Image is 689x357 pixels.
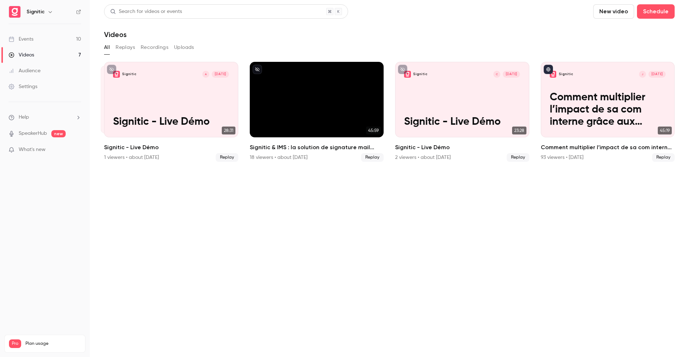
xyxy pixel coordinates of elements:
button: Uploads [174,42,194,53]
button: New video [593,4,634,19]
div: C [493,70,501,78]
span: 45:19 [658,127,672,134]
span: 28:31 [222,127,235,134]
div: A [202,70,210,78]
iframe: Noticeable Trigger [72,147,81,153]
p: Signitic - Live Démo [404,116,520,128]
div: 2 viewers • about [DATE] [395,154,451,161]
p: Signitic - Live Démo [113,116,229,128]
p: Comment multiplier l’impact de sa com interne grâce aux signatures mail. [550,92,666,128]
li: Comment multiplier l’impact de sa com interne grâce aux signatures mail. [541,62,675,162]
span: [DATE] [648,71,666,78]
img: Signitic - Live Démo [404,71,411,78]
h1: Videos [104,30,127,39]
div: Audience [9,67,41,74]
li: Signitic & IMS : la solution de signature mail pensée pour les MSP [250,62,384,162]
span: new [51,130,66,137]
span: Replay [361,153,384,162]
button: All [104,42,110,53]
span: [DATE] [503,71,520,78]
p: Signitic [559,72,573,77]
div: Search for videos or events [110,8,182,15]
button: Replays [116,42,135,53]
span: [DATE] [212,71,229,78]
h2: Signitic & IMS : la solution de signature mail pensée pour les MSP [250,143,384,152]
span: 23:28 [512,127,526,134]
span: 45:59 [366,127,381,134]
span: What's new [19,146,46,154]
div: Events [9,36,33,43]
p: Signitic [122,72,136,77]
li: Signitic - Live Démo [104,62,238,162]
h2: Comment multiplier l’impact de sa com interne grâce aux signatures mail. [541,143,675,152]
div: Videos [9,51,34,59]
a: Signitic - Live DémoSigniticA[DATE]Signitic - Live Démo28:31Signitic - Live DémoSigniticA[DATE]Si... [104,62,238,162]
div: J [639,70,646,78]
span: Plan usage [25,341,81,347]
span: Replay [216,153,238,162]
button: Recordings [141,42,168,53]
img: Signitic - Live Démo [113,71,120,78]
button: Schedule [637,4,675,19]
span: Replay [507,153,529,162]
a: Signitic - Live DémoSigniticC[DATE]Signitic - Live Démo23:28Signitic - Live Démo2 viewers • about... [395,62,529,162]
a: 45:59Signitic & IMS : la solution de signature mail pensée pour les MSP18 viewers • about [DATE]R... [250,62,384,162]
span: Pro [9,339,21,348]
section: Videos [104,4,675,353]
div: 93 viewers • [DATE] [541,154,583,161]
li: Signitic - Live Démo [395,62,529,162]
li: help-dropdown-opener [9,114,81,121]
span: Replay [652,153,675,162]
a: Comment multiplier l’impact de sa com interne grâce aux signatures mail.SigniticJ[DATE]Comment mu... [541,62,675,162]
p: Signitic [413,72,427,77]
button: unpublished [398,65,407,74]
div: 18 viewers • about [DATE] [250,154,308,161]
h2: Signitic - Live Démo [395,143,529,152]
img: Signitic [9,6,20,18]
h6: Signitic [27,8,44,15]
img: Comment multiplier l’impact de sa com interne grâce aux signatures mail. [550,71,557,78]
span: Help [19,114,29,121]
button: published [544,65,553,74]
div: Settings [9,83,37,90]
button: unpublished [253,65,262,74]
ul: Videos [104,62,675,162]
h2: Signitic - Live Démo [104,143,238,152]
a: SpeakerHub [19,130,47,137]
button: unpublished [107,65,116,74]
div: 1 viewers • about [DATE] [104,154,159,161]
